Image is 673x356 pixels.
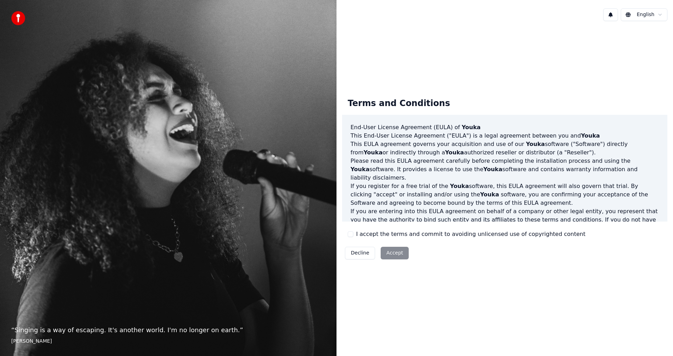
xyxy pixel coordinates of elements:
[351,132,659,140] p: This End-User License Agreement ("EULA") is a legal agreement between you and
[351,123,659,132] h3: End-User License Agreement (EULA) of
[450,183,469,189] span: Youka
[363,149,382,156] span: Youka
[480,191,499,198] span: Youka
[581,132,600,139] span: Youka
[11,325,325,335] p: “ Singing is a way of escaping. It's another world. I'm no longer on earth. ”
[351,207,659,241] p: If you are entering into this EULA agreement on behalf of a company or other legal entity, you re...
[351,140,659,157] p: This EULA agreement governs your acquisition and use of our software ("Software") directly from o...
[462,124,481,131] span: Youka
[351,157,659,182] p: Please read this EULA agreement carefully before completing the installation process and using th...
[342,92,456,115] div: Terms and Conditions
[526,141,545,147] span: Youka
[11,338,325,345] footer: [PERSON_NAME]
[483,166,502,173] span: Youka
[356,230,585,238] label: I accept the terms and commit to avoiding unlicensed use of copyrighted content
[351,166,369,173] span: Youka
[345,247,375,259] button: Decline
[11,11,25,25] img: youka
[445,149,464,156] span: Youka
[351,182,659,207] p: If you register for a free trial of the software, this EULA agreement will also govern that trial...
